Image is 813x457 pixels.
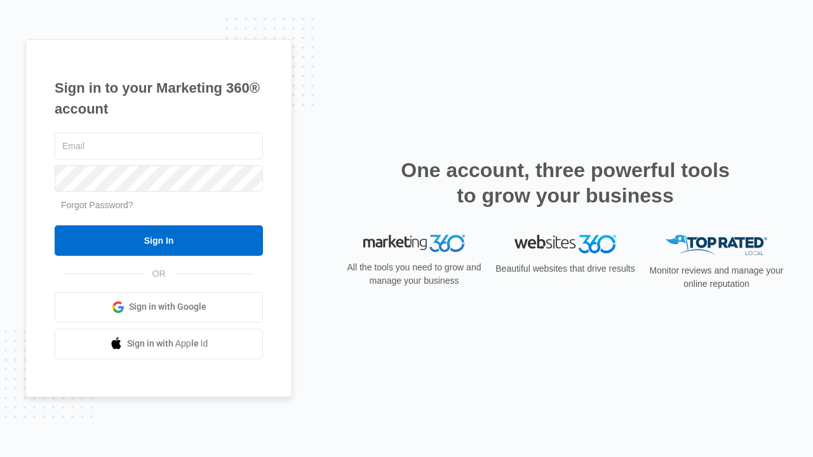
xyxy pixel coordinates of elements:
[494,262,636,275] p: Beautiful websites that drive results
[61,200,133,210] a: Forgot Password?
[343,261,485,288] p: All the tools you need to grow and manage your business
[55,225,263,256] input: Sign In
[514,235,616,253] img: Websites 360
[55,133,263,159] input: Email
[363,235,465,253] img: Marketing 360
[55,329,263,359] a: Sign in with Apple Id
[129,300,206,314] span: Sign in with Google
[127,337,208,350] span: Sign in with Apple Id
[645,264,788,291] p: Monitor reviews and manage your online reputation
[55,77,263,119] h1: Sign in to your Marketing 360® account
[666,235,767,256] img: Top Rated Local
[397,157,734,208] h2: One account, three powerful tools to grow your business
[144,267,175,281] span: OR
[55,292,263,322] a: Sign in with Google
